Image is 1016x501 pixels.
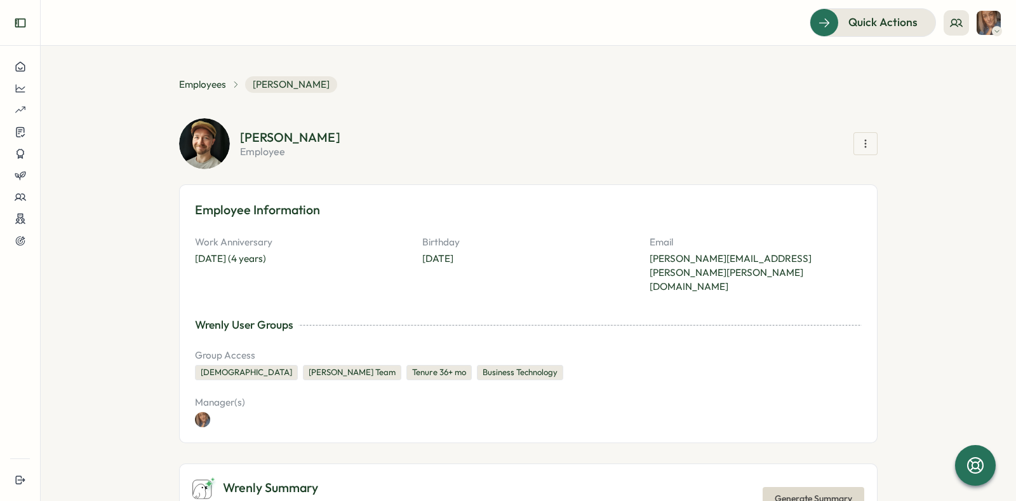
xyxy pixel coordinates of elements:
[195,395,410,409] p: Manager(s)
[195,200,862,220] h3: Employee Information
[650,235,862,249] p: Email
[650,252,862,294] p: [PERSON_NAME][EMAIL_ADDRESS][PERSON_NAME][PERSON_NAME][DOMAIN_NAME]
[810,8,936,36] button: Quick Actions
[977,11,1001,35] img: Harriet Stewart
[240,146,340,156] p: employee
[195,348,862,362] p: Group Access
[179,118,230,169] img: Arron Jennings
[240,131,340,144] div: [PERSON_NAME]
[195,412,210,427] img: Harriet Stewart
[406,365,472,380] div: Tenure 36+ mo
[195,365,298,380] div: [DEMOGRAPHIC_DATA]
[195,317,293,333] div: Wrenly User Groups
[195,235,407,249] p: Work Anniversary
[848,14,918,31] span: Quick Actions
[195,252,407,266] div: [DATE] (4 years)
[422,235,634,249] p: Birthday
[422,252,634,266] p: [DATE]
[245,76,337,93] span: [PERSON_NAME]
[477,365,563,380] div: Business Technology
[179,78,226,92] a: Employees
[223,478,318,498] span: Wrenly Summary
[8,10,33,36] button: Expand sidebar
[303,365,401,380] div: [PERSON_NAME] Team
